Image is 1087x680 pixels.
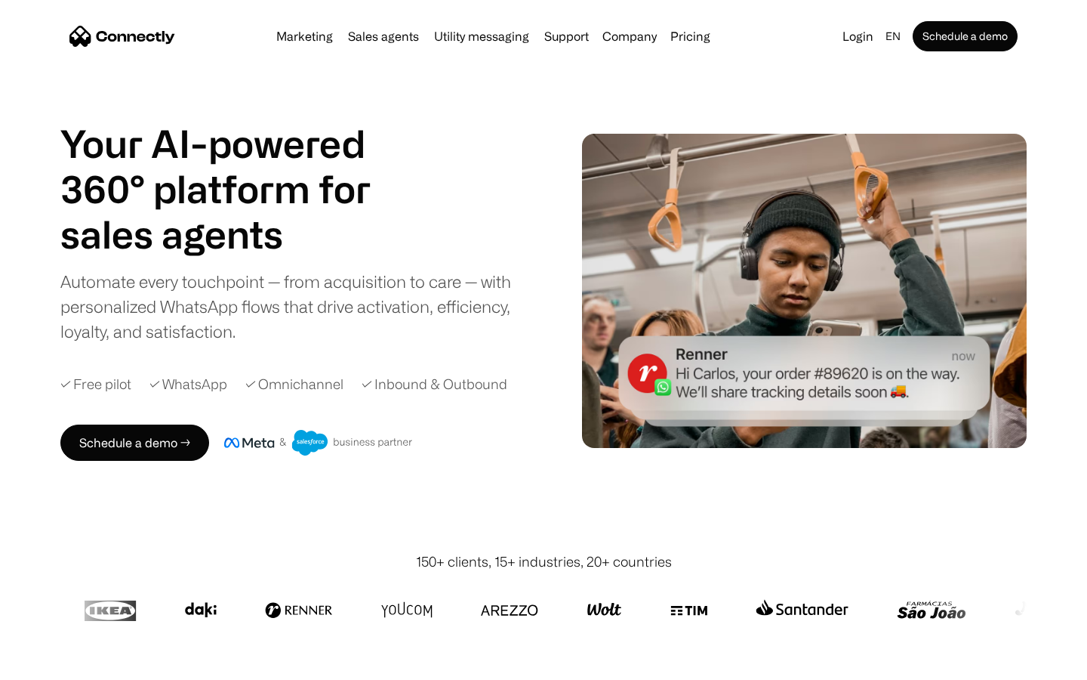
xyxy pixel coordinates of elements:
[224,430,413,456] img: Meta and Salesforce business partner badge.
[362,374,507,394] div: ✓ Inbound & Outbound
[60,121,408,212] h1: Your AI-powered 360° platform for
[836,26,879,47] a: Login
[60,269,536,344] div: Automate every touchpoint — from acquisition to care — with personalized WhatsApp flows that driv...
[30,654,91,675] ul: Language list
[149,374,227,394] div: ✓ WhatsApp
[60,212,408,257] h1: sales agents
[538,30,595,42] a: Support
[416,552,672,572] div: 150+ clients, 15+ industries, 20+ countries
[664,30,716,42] a: Pricing
[913,21,1018,51] a: Schedule a demo
[15,652,91,675] aside: Language selected: English
[602,26,657,47] div: Company
[270,30,339,42] a: Marketing
[60,374,131,394] div: ✓ Free pilot
[245,374,343,394] div: ✓ Omnichannel
[60,425,209,461] a: Schedule a demo →
[428,30,535,42] a: Utility messaging
[342,30,425,42] a: Sales agents
[885,26,901,47] div: en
